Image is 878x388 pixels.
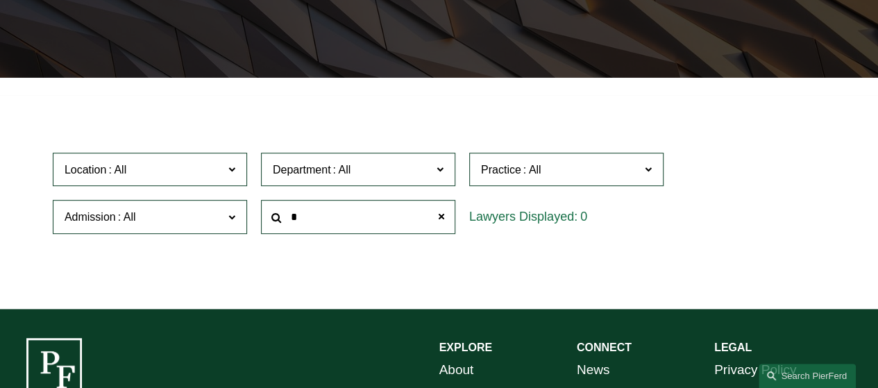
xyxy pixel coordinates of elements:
[580,210,587,223] span: 0
[759,364,856,388] a: Search this site
[439,341,492,353] strong: EXPLORE
[481,164,521,176] span: Practice
[273,164,331,176] span: Department
[714,358,796,382] a: Privacy Policy
[65,164,107,176] span: Location
[65,211,116,223] span: Admission
[577,341,632,353] strong: CONNECT
[439,358,474,382] a: About
[714,341,752,353] strong: LEGAL
[577,358,610,382] a: News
